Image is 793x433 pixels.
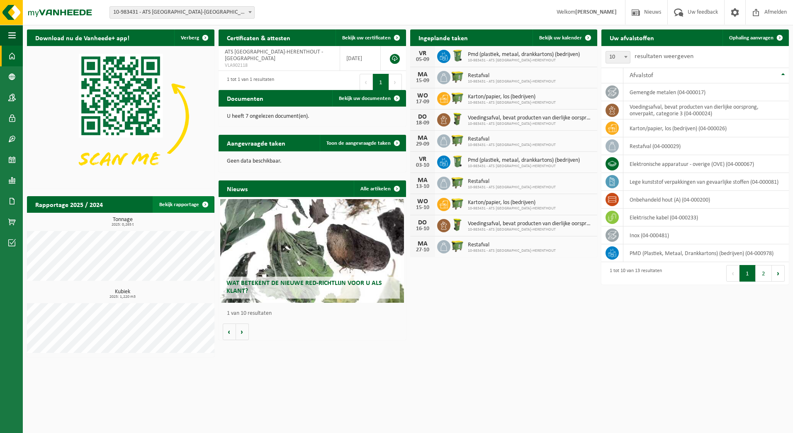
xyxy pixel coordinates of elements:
[468,157,580,164] span: Pmd (plastiek, metaal, drankkartons) (bedrijven)
[153,196,214,213] a: Bekijk rapportage
[109,6,255,19] span: 10-983431 - ATS ANTWERP-HERENTHOUT - HERENTHOUT
[320,135,405,151] a: Toon de aangevraagde taken
[468,58,580,63] span: 10-983431 - ATS [GEOGRAPHIC_DATA]-HERENTHOUT
[414,226,431,232] div: 16-10
[340,46,381,71] td: [DATE]
[468,164,580,169] span: 10-983431 - ATS [GEOGRAPHIC_DATA]-HERENTHOUT
[635,53,693,60] label: resultaten weergeven
[468,199,556,206] span: Karton/papier, los (bedrijven)
[575,9,617,15] strong: [PERSON_NAME]
[220,199,404,303] a: Wat betekent de nieuwe RED-richtlijn voor u als klant?
[223,324,236,340] button: Vorige
[360,74,373,90] button: Previous
[468,122,594,126] span: 10-983431 - ATS [GEOGRAPHIC_DATA]-HERENTHOUT
[414,141,431,147] div: 29-09
[623,244,789,262] td: PMD (Plastiek, Metaal, Drankkartons) (bedrijven) (04-000978)
[174,29,214,46] button: Verberg
[623,155,789,173] td: elektronische apparatuur - overige (OVE) (04-000067)
[342,35,391,41] span: Bekijk uw certificaten
[219,90,272,106] h2: Documenten
[729,35,774,41] span: Ophaling aanvragen
[414,247,431,253] div: 27-10
[414,114,431,120] div: DO
[226,280,382,294] span: Wat betekent de nieuwe RED-richtlijn voor u als klant?
[354,180,405,197] a: Alle artikelen
[414,120,431,126] div: 18-09
[31,223,214,227] span: 2025: 0,265 t
[468,242,556,248] span: Restafval
[414,177,431,184] div: MA
[373,74,389,90] button: 1
[410,29,476,46] h2: Ingeplande taken
[414,78,431,84] div: 15-09
[468,136,556,143] span: Restafval
[623,119,789,137] td: karton/papier, los (bedrijven) (04-000026)
[236,324,249,340] button: Volgende
[468,143,556,148] span: 10-983431 - ATS [GEOGRAPHIC_DATA]-HERENTHOUT
[181,35,199,41] span: Verberg
[468,227,594,232] span: 10-983431 - ATS [GEOGRAPHIC_DATA]-HERENTHOUT
[414,99,431,105] div: 17-09
[450,91,465,105] img: WB-1100-HPE-GN-50
[31,289,214,299] h3: Kubiek
[27,29,138,46] h2: Download nu de Vanheede+ app!
[606,264,662,282] div: 1 tot 10 van 13 resultaten
[468,248,556,253] span: 10-983431 - ATS [GEOGRAPHIC_DATA]-HERENTHOUT
[726,265,739,282] button: Previous
[227,114,398,119] p: U heeft 7 ongelezen document(en).
[414,156,431,163] div: VR
[739,265,756,282] button: 1
[227,158,398,164] p: Geen data beschikbaar.
[414,198,431,205] div: WO
[623,191,789,209] td: onbehandeld hout (A) (04-000200)
[389,74,402,90] button: Next
[225,62,333,69] span: VLA902118
[31,217,214,227] h3: Tonnage
[606,51,630,63] span: 10
[414,135,431,141] div: MA
[468,73,556,79] span: Restafval
[450,49,465,63] img: WB-0240-HPE-GN-50
[450,70,465,84] img: WB-1100-HPE-GN-50
[336,29,405,46] a: Bekijk uw certificaten
[223,73,274,91] div: 1 tot 1 van 1 resultaten
[468,178,556,185] span: Restafval
[414,219,431,226] div: DO
[227,311,402,316] p: 1 van 10 resultaten
[450,133,465,147] img: WB-1100-HPE-GN-50
[414,92,431,99] div: WO
[623,209,789,226] td: elektrische kabel (04-000233)
[623,83,789,101] td: gemengde metalen (04-000017)
[414,57,431,63] div: 05-09
[339,96,391,101] span: Bekijk uw documenten
[450,175,465,190] img: WB-1100-HPE-GN-50
[468,79,556,84] span: 10-983431 - ATS [GEOGRAPHIC_DATA]-HERENTHOUT
[450,154,465,168] img: WB-0240-HPE-GN-50
[722,29,788,46] a: Ophaling aanvragen
[450,197,465,211] img: WB-1100-HPE-GN-50
[326,141,391,146] span: Toon de aangevraagde taken
[468,51,580,58] span: Pmd (plastiek, metaal, drankkartons) (bedrijven)
[539,35,582,41] span: Bekijk uw kalender
[623,101,789,119] td: voedingsafval, bevat producten van dierlijke oorsprong, onverpakt, categorie 3 (04-000024)
[468,185,556,190] span: 10-983431 - ATS [GEOGRAPHIC_DATA]-HERENTHOUT
[450,218,465,232] img: WB-0060-HPE-GN-50
[219,135,294,151] h2: Aangevraagde taken
[31,295,214,299] span: 2025: 1,220 m3
[219,29,299,46] h2: Certificaten & attesten
[623,137,789,155] td: restafval (04-000029)
[27,46,214,187] img: Download de VHEPlus App
[414,205,431,211] div: 15-10
[623,173,789,191] td: lege kunststof verpakkingen van gevaarlijke stoffen (04-000081)
[533,29,596,46] a: Bekijk uw kalender
[623,226,789,244] td: inox (04-000481)
[756,265,772,282] button: 2
[110,7,254,18] span: 10-983431 - ATS ANTWERP-HERENTHOUT - HERENTHOUT
[468,100,556,105] span: 10-983431 - ATS [GEOGRAPHIC_DATA]-HERENTHOUT
[27,196,111,212] h2: Rapportage 2025 / 2024
[772,265,785,282] button: Next
[414,50,431,57] div: VR
[468,115,594,122] span: Voedingsafval, bevat producten van dierlijke oorsprong, onverpakt, categorie 3
[414,184,431,190] div: 13-10
[606,51,630,63] span: 10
